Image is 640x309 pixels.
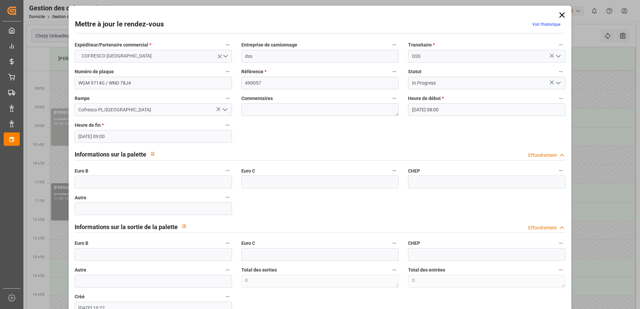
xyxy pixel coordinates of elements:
button: Expéditeur/Partenaire commercial * [223,40,232,49]
font: Commentaires [241,96,273,101]
span: COFRESCO [GEOGRAPHIC_DATA] [78,53,155,60]
input: Type à rechercher/sélectionner [408,77,565,89]
button: Autre [223,266,232,274]
font: Numéro de plaque [75,69,114,74]
button: Commentaires [390,94,399,103]
button: Heure de fin * [223,121,232,129]
button: Euro C [390,239,399,247]
button: Heure de début * [557,94,565,103]
h2: Informations sur la sortie de la palette [75,222,178,231]
font: Euro B [75,240,88,246]
button: Ouvrir le menu [553,51,563,62]
font: Entreprise de camionnage [241,42,297,47]
h2: Informations sur la palette [75,150,146,159]
font: Total des sorties [241,267,277,273]
button: Ouvrir le menu [219,105,229,115]
h2: Mettre à jour le rendez-vous [75,19,164,30]
button: Autre [223,193,232,202]
button: Transitaire * [557,40,565,49]
font: CHEP [408,168,420,174]
div: Effondrement [528,224,557,231]
a: Voir l’historique [532,22,560,27]
font: CHEP [408,240,420,246]
font: Autre [75,195,86,200]
font: Euro C [241,240,255,246]
div: Effondrement [528,152,557,159]
font: Transitaire [408,42,432,47]
font: Euro C [241,168,255,174]
font: Rampe [75,96,90,101]
font: Expéditeur/Partenaire commercial [75,42,148,47]
button: Euro B [223,166,232,175]
button: Créé [223,292,232,301]
button: Euro B [223,239,232,247]
font: Statut [408,69,421,74]
button: CHEP [557,239,565,247]
button: CHEP [557,166,565,175]
button: Total des entrées [557,266,565,274]
font: Heure de fin [75,122,101,128]
button: Total des sorties [390,266,399,274]
button: Référence * [390,67,399,76]
button: View description [146,147,159,160]
font: Créé [75,294,85,299]
font: Référence [241,69,263,74]
button: Entreprise de camionnage [390,40,399,49]
font: Autre [75,267,86,273]
input: Type à rechercher/sélectionner [75,103,232,116]
font: Heure de début [408,96,441,101]
button: Rampe [223,94,232,103]
textarea: 0 [408,275,565,288]
font: Euro B [75,168,88,174]
button: Numéro de plaque [223,67,232,76]
textarea: 0 [241,275,399,288]
button: Statut [557,67,565,76]
button: Ouvrir le menu [75,50,232,63]
font: Total des entrées [408,267,445,273]
button: Ouvrir le menu [553,78,563,88]
input: JJ-MM-AAAA HH :MM [408,103,565,116]
button: View description [178,220,190,232]
button: Euro C [390,166,399,175]
input: JJ-MM-AAAA HH :MM [75,130,232,143]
